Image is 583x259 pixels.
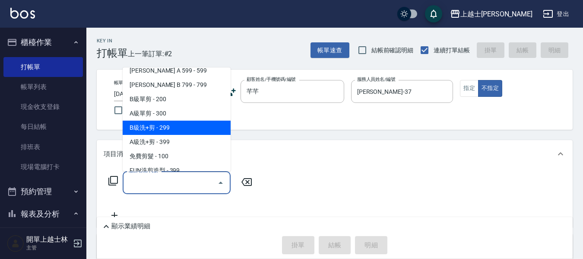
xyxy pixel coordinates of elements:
span: 上一筆訂單:#2 [128,48,172,59]
button: 預約管理 [3,180,83,203]
input: YYYY/MM/DD hh:mm [114,87,197,101]
span: [PERSON_NAME] A 599 - 599 [123,64,231,78]
span: 免費剪髮 - 100 [123,149,231,163]
a: 現金收支登錄 [3,97,83,117]
h3: 打帳單 [97,47,128,59]
label: 服務人員姓名/編號 [357,76,395,83]
span: FUN洗剪造型 - 399 [123,163,231,178]
span: [PERSON_NAME] B 799 - 799 [123,78,231,92]
button: save [425,5,442,22]
p: 顯示業績明細 [111,222,150,231]
button: 帳單速查 [311,42,349,58]
h2: Key In [97,38,128,44]
button: 不指定 [478,80,502,97]
button: 上越士[PERSON_NAME] [447,5,536,23]
span: 結帳前確認明細 [371,46,414,55]
label: 顧客姓名/手機號碼/編號 [247,76,296,83]
a: 現場電腦打卡 [3,157,83,177]
label: 帳單日期 [114,80,132,86]
button: 指定 [460,80,478,97]
div: 項目消費 [97,140,573,168]
img: Person [7,235,24,252]
span: B級單剪 - 200 [123,92,231,106]
button: Close [214,176,228,190]
p: 項目消費 [104,150,130,159]
a: 每日結帳 [3,117,83,137]
p: 主管 [26,244,70,252]
span: B級洗+剪 - 299 [123,121,231,135]
button: 登出 [539,6,573,22]
a: 打帳單 [3,57,83,77]
button: 櫃檯作業 [3,31,83,54]
a: 排班表 [3,137,83,157]
span: A級單剪 - 300 [123,106,231,121]
span: 連續打單結帳 [434,46,470,55]
a: 帳單列表 [3,77,83,97]
span: A級洗+剪 - 399 [123,135,231,149]
img: Logo [10,8,35,19]
div: 上越士[PERSON_NAME] [460,9,532,19]
button: 報表及分析 [3,203,83,225]
h5: 開單上越士林 [26,235,70,244]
